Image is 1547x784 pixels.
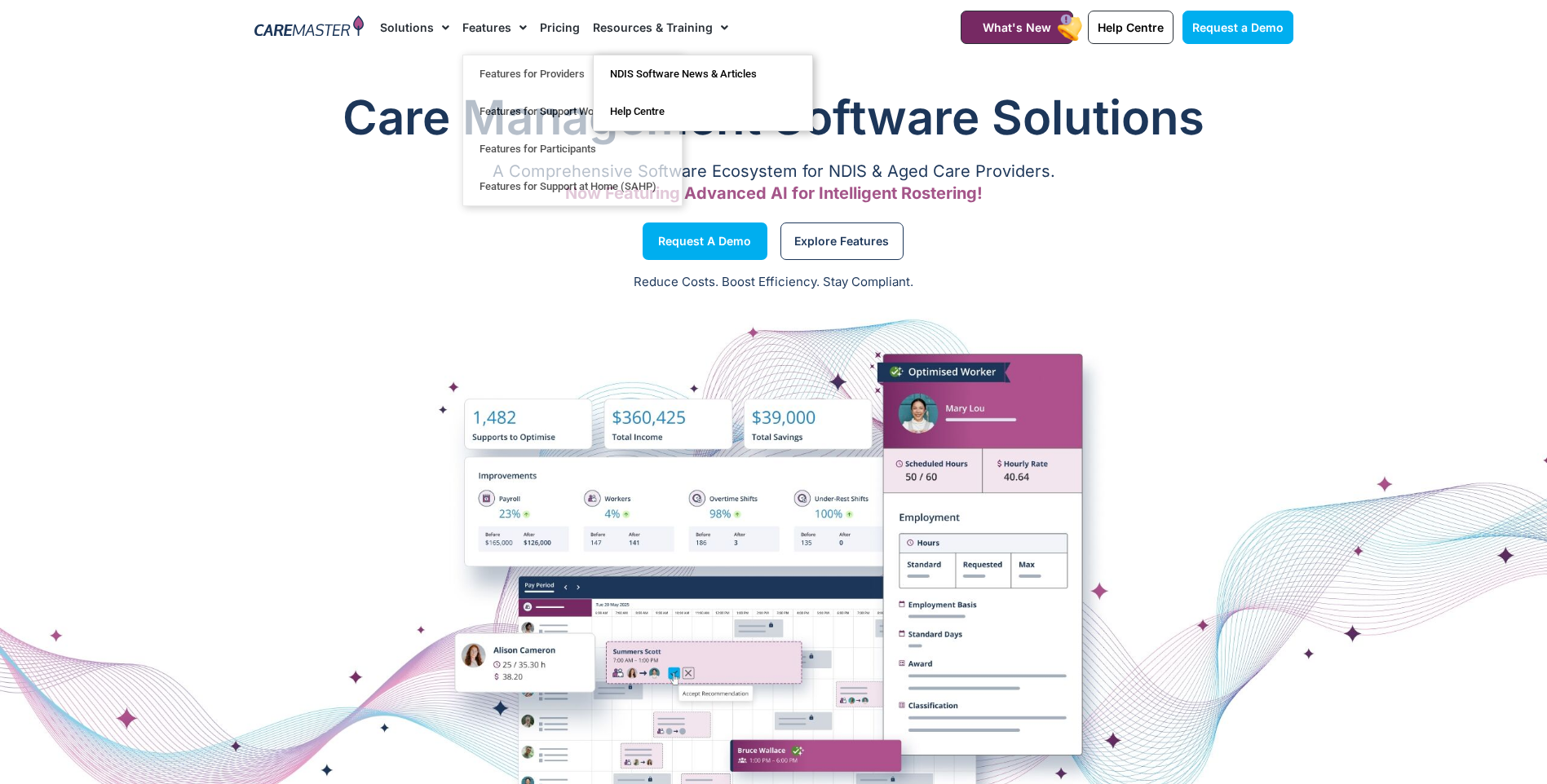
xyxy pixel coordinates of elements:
a: Features for Providers [463,55,682,93]
span: Request a Demo [658,237,751,245]
a: Request a Demo [643,222,767,260]
span: Help Centre [1098,20,1164,34]
img: CareMaster Logo [254,15,365,40]
a: Features for Support at Home (SAHP) [463,168,682,205]
a: Features for Participants [463,130,682,168]
a: Request a Demo [1182,11,1293,44]
span: What's New [983,20,1051,34]
span: Explore Features [794,237,889,245]
span: Request a Demo [1192,20,1284,34]
p: A Comprehensive Software Ecosystem for NDIS & Aged Care Providers. [254,166,1293,177]
a: What's New [961,11,1073,44]
ul: Features [462,55,683,206]
a: NDIS Software News & Articles [594,55,812,93]
p: Reduce Costs. Boost Efficiency. Stay Compliant. [10,273,1537,292]
a: Help Centre [1088,11,1174,44]
a: Help Centre [594,93,812,130]
a: Explore Features [780,222,904,260]
span: Now Featuring Advanced AI for Intelligent Rostering! [565,183,983,203]
h1: Care Management Software Solutions [254,85,1293,150]
a: Features for Support Workers [463,93,682,130]
ul: Resources & Training [593,55,813,131]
